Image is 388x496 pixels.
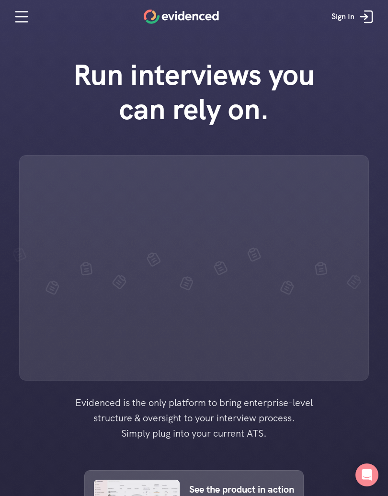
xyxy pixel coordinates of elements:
[57,57,331,126] h1: Run interviews you can rely on.
[144,10,219,24] a: Home
[324,2,383,31] a: Sign In
[355,463,378,486] div: Open Intercom Messenger
[331,11,354,23] p: Sign In
[60,395,328,441] h4: Evidenced is the only platform to bring enterprise-level structure & oversight to your interview ...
